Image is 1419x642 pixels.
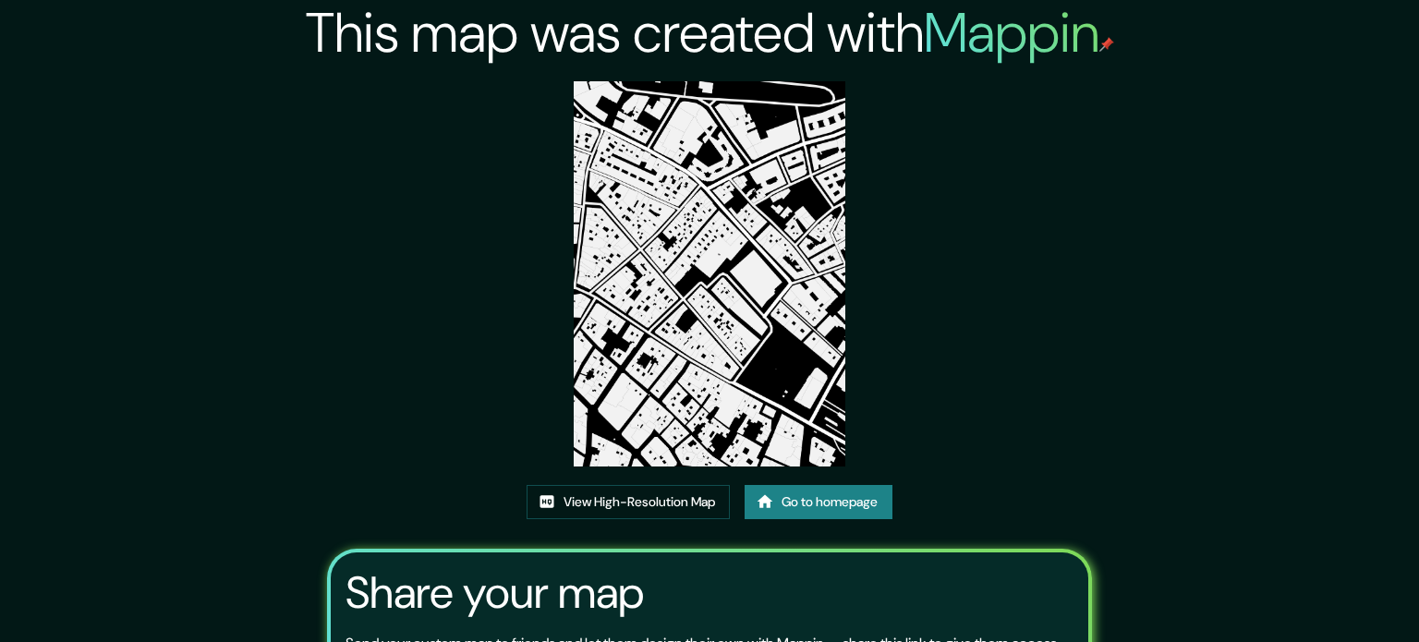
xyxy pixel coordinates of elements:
a: Go to homepage [745,485,892,519]
a: View High-Resolution Map [527,485,730,519]
h3: Share your map [346,567,644,619]
img: mappin-pin [1099,37,1114,52]
img: created-map [574,81,846,466]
